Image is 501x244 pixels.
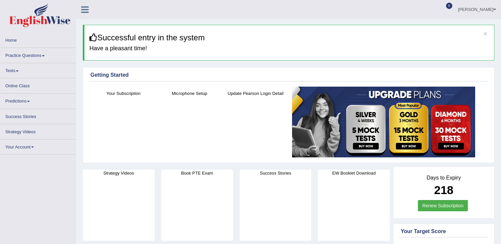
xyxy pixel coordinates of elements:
h4: Your Subscription [94,90,153,97]
h4: Days to Expiry [401,175,487,181]
span: 6 [446,3,453,9]
a: Practice Questions [0,48,76,61]
a: Your Account [0,140,76,152]
a: Predictions [0,94,76,106]
a: Strategy Videos [0,124,76,137]
h4: Strategy Videos [83,170,155,177]
div: Getting Started [90,71,487,79]
a: Home [0,33,76,46]
b: 218 [434,183,453,196]
a: Online Class [0,78,76,91]
h4: Update Pearson Login Detail [226,90,285,97]
div: Your Target Score [401,227,487,235]
h3: Successful entry in the system [89,33,489,42]
a: Tests [0,63,76,76]
h4: Have a pleasant time! [89,45,489,52]
h4: Microphone Setup [160,90,220,97]
img: small5.jpg [292,87,475,157]
a: Renew Subscription [418,200,468,211]
h4: EW Booklet Download [318,170,390,177]
a: Success Stories [0,109,76,122]
h4: Success Stories [240,170,312,177]
h4: Book PTE Exam [161,170,233,177]
button: × [483,30,487,37]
